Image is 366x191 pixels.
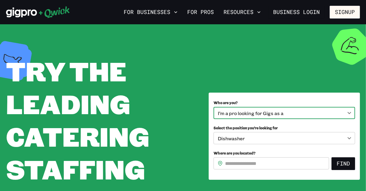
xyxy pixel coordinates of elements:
span: Who are you? [214,100,238,105]
div: Dishwasher [214,132,355,144]
span: Where are you located? [214,151,256,155]
div: I’m a pro looking for Gigs as a [214,107,355,119]
a: For Pros [185,7,216,17]
button: For Businesses [121,7,180,17]
span: Select the position you’re looking for [214,125,278,130]
button: Resources [221,7,263,17]
button: Signup [330,6,360,19]
a: Business Login [268,6,325,19]
button: Find [332,157,355,170]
